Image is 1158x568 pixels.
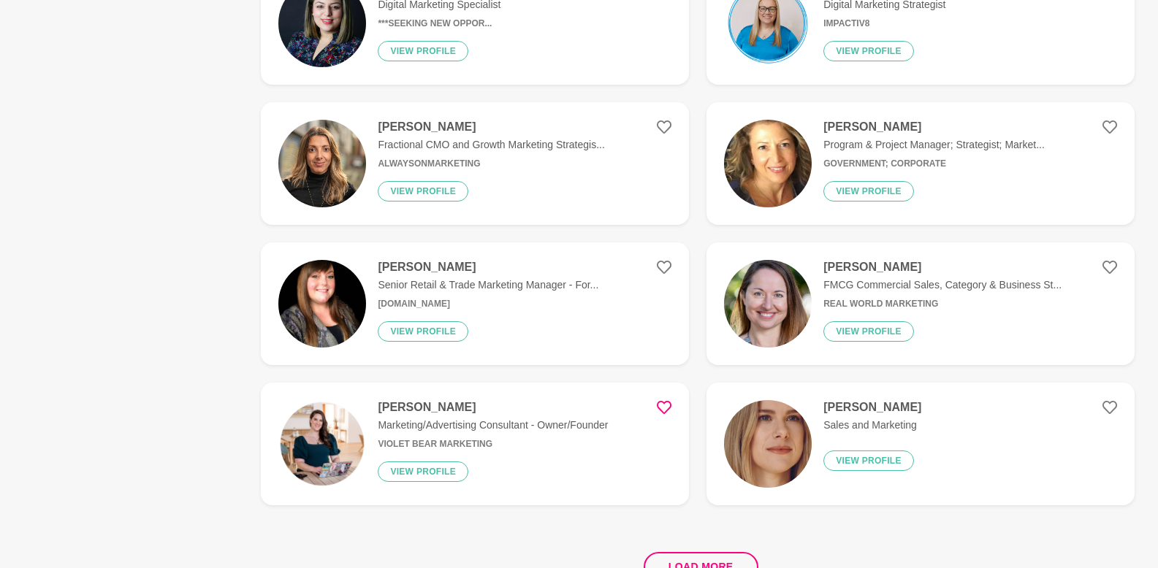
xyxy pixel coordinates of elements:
img: ba5644c526e47c4577f022a3daa1b50f5055dad4-930x1126.png [278,120,366,207]
a: [PERSON_NAME]Fractional CMO and Growth Marketing Strategis...AlwaysOnMarketingView profile [261,102,689,225]
h6: AlwaysOnMarketing [378,158,604,169]
button: View profile [823,450,914,471]
h4: [PERSON_NAME] [823,400,921,415]
h4: [PERSON_NAME] [823,120,1045,134]
h4: [PERSON_NAME] [378,400,608,415]
button: View profile [378,321,468,342]
h4: [PERSON_NAME] [378,260,598,275]
img: 5e63df01a25317d2dcb4aadb0cf13309c1b366df-2661x2994.jpg [724,260,812,348]
button: View profile [378,461,468,482]
h4: [PERSON_NAME] [378,120,604,134]
img: 428fc996b80e936a9db62a1f3eadc5265d0f6eee-2175x2894.jpg [278,260,366,348]
p: Marketing/Advertising Consultant - Owner/Founder [378,418,608,433]
button: View profile [378,181,468,202]
p: Sales and Marketing [823,418,921,433]
a: [PERSON_NAME]Program & Project Manager; Strategist; Market...Government; CorporateView profile [706,102,1135,225]
a: [PERSON_NAME]Marketing/Advertising Consultant - Owner/FounderViolet Bear MarketingView profile [261,383,689,505]
h6: Government; Corporate [823,158,1045,169]
p: Senior Retail & Trade Marketing Manager - For... [378,277,598,293]
a: [PERSON_NAME]FMCG Commercial Sales, Category & Business St...Real World MarketingView profile [706,242,1135,365]
button: View profile [823,41,914,61]
p: FMCG Commercial Sales, Category & Business St... [823,277,1062,293]
button: View profile [823,321,914,342]
a: [PERSON_NAME]Sales and MarketingView profile [706,383,1135,505]
a: [PERSON_NAME]Senior Retail & Trade Marketing Manager - For...[DOMAIN_NAME]View profile [261,242,689,365]
h6: Real World Marketing [823,299,1062,310]
h6: Impactiv8 [823,18,945,29]
img: 059c8395ceb7026f4b1bc7f73a22178e1c671b32-1080x1080.jpg [278,400,366,488]
img: 72d9bc88e78c216cca9083f28801139d1fdf0786-632x1009.jpg [724,400,812,488]
h6: ***SEEKING NEW OPPOR... [378,18,500,29]
h4: [PERSON_NAME] [823,260,1062,275]
p: Fractional CMO and Growth Marketing Strategis... [378,137,604,153]
button: View profile [823,181,914,202]
h6: [DOMAIN_NAME] [378,299,598,310]
img: 3b24f683e241f1117731a0081e0a5f0f6a997045-565x577.jpg [724,120,812,207]
h6: Violet Bear Marketing [378,439,608,450]
p: Program & Project Manager; Strategist; Market... [823,137,1045,153]
button: View profile [378,41,468,61]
